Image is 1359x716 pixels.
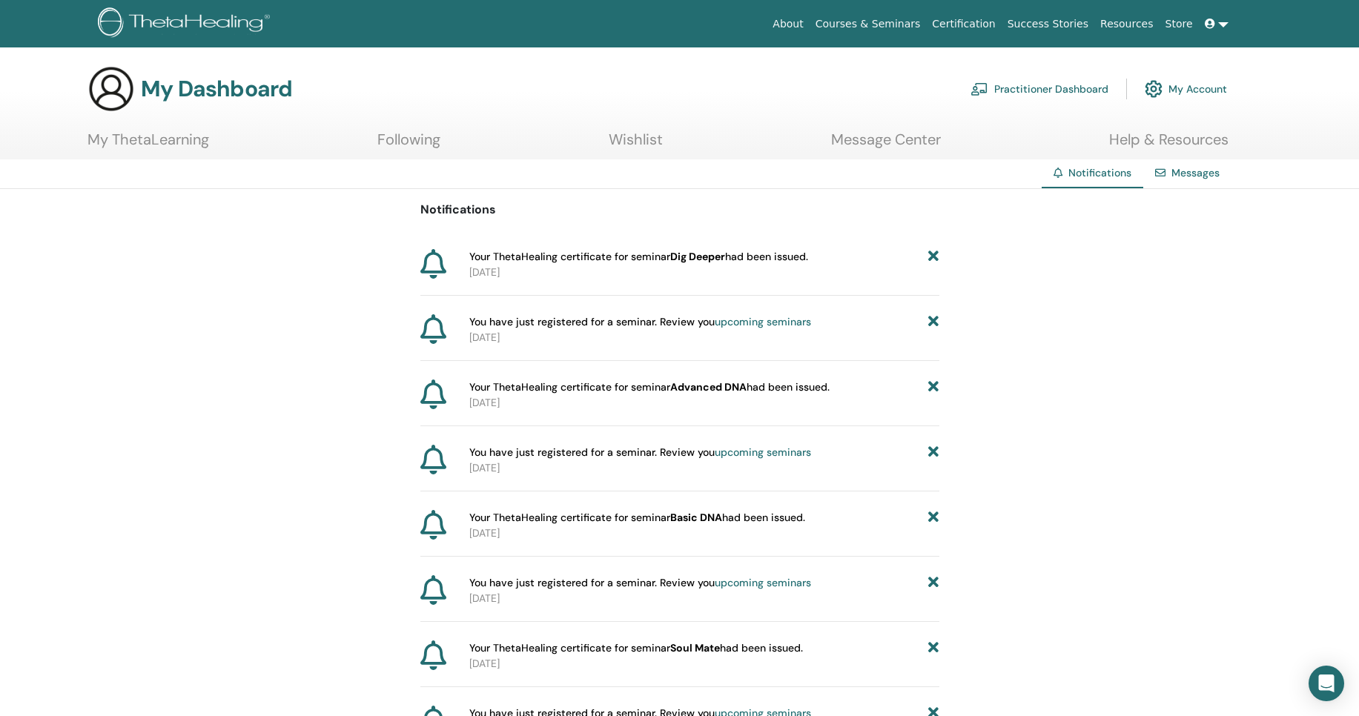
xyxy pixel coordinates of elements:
[469,395,939,411] p: [DATE]
[469,249,808,265] span: Your ThetaHealing certificate for seminar had been issued.
[469,265,939,280] p: [DATE]
[1094,10,1160,38] a: Resources
[971,73,1108,105] a: Practitioner Dashboard
[469,575,811,591] span: You have just registered for a seminar. Review you
[469,591,939,606] p: [DATE]
[469,379,830,395] span: Your ThetaHealing certificate for seminar had been issued.
[469,510,805,526] span: Your ThetaHealing certificate for seminar had been issued.
[87,65,135,113] img: generic-user-icon.jpg
[715,315,811,328] a: upcoming seminars
[609,130,663,159] a: Wishlist
[670,511,722,524] b: Basic DNA
[1002,10,1094,38] a: Success Stories
[469,330,939,345] p: [DATE]
[1160,10,1199,38] a: Store
[469,640,803,656] span: Your ThetaHealing certificate for seminar had been issued.
[469,460,939,476] p: [DATE]
[469,314,811,330] span: You have just registered for a seminar. Review you
[1145,73,1227,105] a: My Account
[469,445,811,460] span: You have just registered for a seminar. Review you
[141,76,292,102] h3: My Dashboard
[926,10,1001,38] a: Certification
[98,7,275,41] img: logo.png
[715,445,811,459] a: upcoming seminars
[1068,166,1131,179] span: Notifications
[87,130,209,159] a: My ThetaLearning
[715,576,811,589] a: upcoming seminars
[670,641,720,654] b: Soul Mate
[1171,166,1220,179] a: Messages
[1145,76,1163,102] img: cog.svg
[971,82,988,96] img: chalkboard-teacher.svg
[810,10,927,38] a: Courses & Seminars
[670,380,747,394] b: Advanced DNA
[670,250,725,263] b: Dig Deeper
[469,656,939,672] p: [DATE]
[831,130,941,159] a: Message Center
[1109,130,1229,159] a: Help & Resources
[377,130,440,159] a: Following
[469,526,939,541] p: [DATE]
[1309,666,1344,701] div: Open Intercom Messenger
[767,10,809,38] a: About
[420,201,939,219] p: Notifications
